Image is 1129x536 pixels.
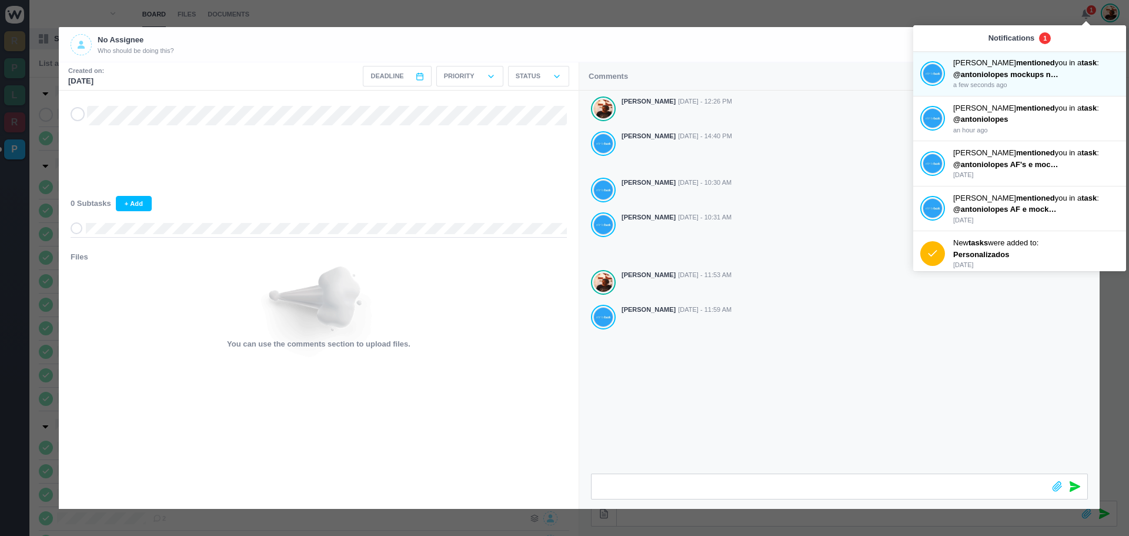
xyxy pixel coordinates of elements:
p: New were added to: [953,237,1119,249]
strong: task [1081,104,1097,112]
a: João Tosta [PERSON_NAME]mentionedyou in atask: @antoniolopes an hour ago [920,102,1119,135]
p: [PERSON_NAME] you in a : [953,147,1119,159]
p: [DATE] [68,75,104,87]
img: João Tosta [923,64,942,84]
p: [PERSON_NAME] you in a : [953,57,1119,69]
strong: task [1081,58,1097,67]
p: Status [516,71,540,81]
strong: mentioned [1016,104,1055,112]
p: No Assignee [98,34,174,46]
span: Deadline [370,71,403,81]
p: Priority [444,71,475,81]
p: Notifications [988,32,1035,44]
p: [PERSON_NAME] you in a : [953,192,1119,204]
strong: task [1081,194,1097,202]
span: @antoniolopes [953,115,1008,124]
a: Newtaskswere added to: Personalizados [DATE] [920,237,1119,270]
a: João Tosta [PERSON_NAME]mentionedyou in atask: @antoniolopes mockups na drive a few seconds ago [920,57,1119,90]
img: João Tosta [923,154,942,174]
a: João Tosta [PERSON_NAME]mentionedyou in atask: @antoniolopes AF e mockup na drive [DATE] [920,192,1119,225]
strong: mentioned [1016,194,1055,202]
strong: mentioned [1016,148,1055,157]
strong: task [1081,148,1097,157]
span: 1 [1039,32,1051,44]
a: João Tosta [PERSON_NAME]mentionedyou in atask: @antoniolopes AF's e mockup na drive [DATE] [920,147,1119,180]
p: [DATE] [953,215,1119,225]
span: @antoniolopes AF e mockup na drive [953,205,1090,214]
img: João Tosta [923,108,942,128]
p: a few seconds ago [953,80,1119,90]
small: Created on: [68,66,104,76]
strong: tasks [968,238,988,247]
p: an hour ago [953,125,1119,135]
span: @antoniolopes mockups na drive [953,70,1075,79]
p: Comments [589,71,628,82]
p: [DATE] [953,260,1119,270]
p: Personalizados [953,249,1059,261]
strong: mentioned [1016,58,1055,67]
span: @antoniolopes AF's e mockup na drive [953,160,1095,169]
span: Who should be doing this? [98,46,174,56]
img: João Tosta [923,198,942,218]
p: [DATE] [953,170,1119,180]
p: [PERSON_NAME] you in a : [953,102,1119,114]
